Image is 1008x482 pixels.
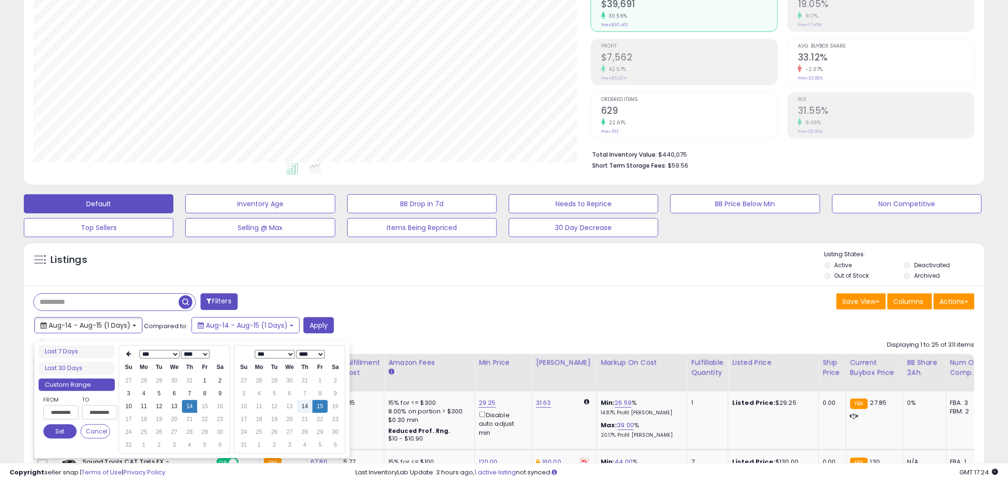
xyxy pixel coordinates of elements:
[43,424,77,439] button: Set
[297,426,312,439] td: 28
[50,253,87,267] h5: Listings
[601,52,777,65] h2: $7,562
[236,374,252,387] td: 27
[267,413,282,426] td: 19
[343,399,377,407] div: 4.15
[605,119,626,126] small: 22.61%
[182,400,197,413] td: 14
[123,468,165,477] a: Privacy Policy
[605,12,627,20] small: 30.56%
[388,416,467,424] div: $0.30 min
[837,293,886,310] button: Save View
[24,194,173,213] button: Default
[887,293,932,310] button: Columns
[475,468,516,477] a: 1 active listing
[167,361,182,374] th: We
[823,399,838,407] div: 0.00
[282,374,297,387] td: 30
[303,317,334,333] button: Apply
[185,194,335,213] button: Inventory Age
[832,194,982,213] button: Non Competitive
[24,218,173,237] button: Top Sellers
[388,368,394,376] small: Amazon Fees.
[81,468,122,477] a: Terms of Use
[151,361,167,374] th: Tu
[252,387,267,400] td: 4
[592,151,657,159] b: Total Inventory Value:
[136,361,151,374] th: Mo
[182,439,197,452] td: 4
[236,361,252,374] th: Su
[798,105,974,118] h2: 31.55%
[732,398,776,407] b: Listed Price:
[197,400,212,413] td: 15
[151,387,167,400] td: 5
[34,317,142,333] button: Aug-14 - Aug-15 (1 Days)
[267,361,282,374] th: Tu
[252,400,267,413] td: 11
[356,468,998,477] div: Last InventoryLab Update: 3 hours ago, not synced.
[479,358,528,368] div: Min Price
[798,97,974,102] span: ROI
[509,194,658,213] button: Needs to Reprice
[617,421,635,430] a: 39.00
[282,439,297,452] td: 3
[121,426,136,439] td: 24
[167,413,182,426] td: 20
[312,400,328,413] td: 15
[592,161,666,170] b: Short Term Storage Fees:
[144,321,188,331] span: Compared to:
[151,374,167,387] td: 29
[802,12,818,20] small: 9.17%
[950,358,985,378] div: Num of Comp.
[592,148,968,160] li: $440,075
[691,358,724,378] div: Fulfillable Quantity
[835,261,852,269] label: Active
[43,395,77,404] label: From
[39,379,115,392] li: Custom Range
[236,426,252,439] td: 24
[732,399,811,407] div: $29.25
[312,426,328,439] td: 29
[479,398,496,408] a: 29.25
[347,194,497,213] button: BB Drop in 7d
[297,413,312,426] td: 21
[802,66,823,73] small: -2.07%
[668,161,688,170] span: $59.56
[914,261,950,269] label: Deactivated
[252,439,267,452] td: 1
[82,395,110,404] label: To
[850,358,899,378] div: Current Buybox Price
[167,374,182,387] td: 30
[328,439,343,452] td: 6
[252,361,267,374] th: Mo
[297,374,312,387] td: 31
[136,439,151,452] td: 1
[312,439,328,452] td: 5
[802,119,821,126] small: 9.09%
[328,374,343,387] td: 2
[121,361,136,374] th: Su
[907,399,939,407] div: 0%
[212,400,228,413] td: 16
[798,75,823,81] small: Prev: 33.82%
[691,399,721,407] div: 1
[267,439,282,452] td: 2
[343,358,380,378] div: Fulfillment Cost
[870,398,887,407] span: 27.85
[601,399,680,416] div: %
[312,413,328,426] td: 22
[597,354,687,392] th: The percentage added to the cost of goods (COGS) that forms the calculator for Min & Max prices.
[197,387,212,400] td: 8
[151,400,167,413] td: 12
[182,361,197,374] th: Th
[601,97,777,102] span: Ordered Items
[894,297,924,306] span: Columns
[509,218,658,237] button: 30 Day Decrease
[10,468,165,477] div: seller snap | |
[167,400,182,413] td: 13
[182,387,197,400] td: 7
[601,22,628,28] small: Prev: $30,401
[297,439,312,452] td: 4
[282,361,297,374] th: We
